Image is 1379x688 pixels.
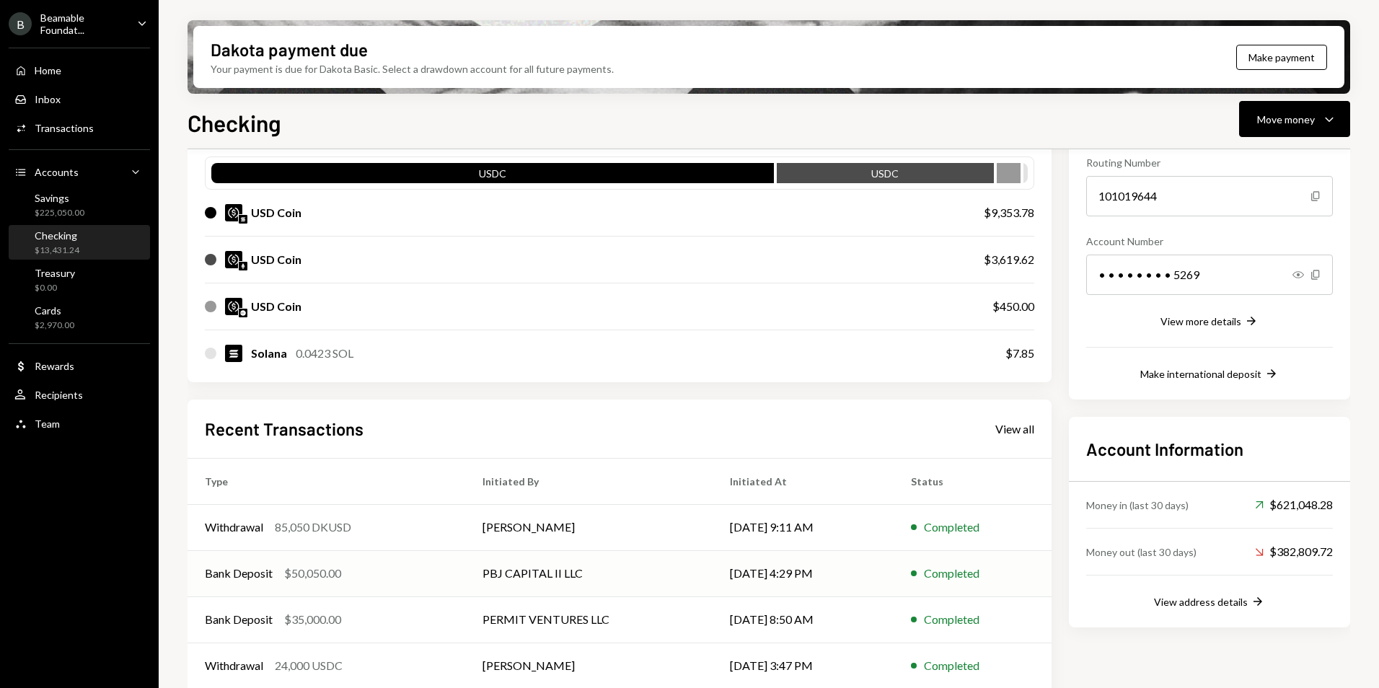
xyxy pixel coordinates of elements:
div: Team [35,418,60,430]
div: $7.85 [1005,345,1034,362]
div: USD Coin [251,204,301,221]
div: View more details [1160,315,1241,327]
img: ethereum-mainnet [239,262,247,270]
div: Completed [924,657,979,674]
a: Treasury$0.00 [9,263,150,297]
div: USDC [211,166,774,186]
div: Checking [35,229,79,242]
td: PBJ CAPITAL II LLC [465,550,713,596]
td: [PERSON_NAME] [465,504,713,550]
div: Bank Deposit [205,611,273,628]
div: Transactions [35,122,94,134]
button: View more details [1160,314,1259,330]
div: Make international deposit [1140,368,1261,380]
div: Withdrawal [205,657,263,674]
img: solana-mainnet [239,215,247,224]
a: Savings$225,050.00 [9,188,150,222]
img: USDC [225,204,242,221]
div: USD Coin [251,298,301,315]
h2: Account Information [1086,437,1333,461]
div: Inbox [35,93,61,105]
div: $382,809.72 [1255,543,1333,560]
div: Accounts [35,166,79,178]
a: Inbox [9,86,150,112]
th: Initiated At [713,458,894,504]
div: 24,000 USDC [275,657,343,674]
div: $9,353.78 [984,204,1034,221]
div: Recipients [35,389,83,401]
div: Account Number [1086,234,1333,249]
th: Initiated By [465,458,713,504]
img: USDC [225,251,242,268]
div: Beamable Foundat... [40,12,125,36]
div: View address details [1154,596,1248,608]
div: Rewards [35,360,74,372]
div: $450.00 [992,298,1034,315]
h1: Checking [188,108,281,137]
div: Solana [251,345,287,362]
div: Your payment is due for Dakota Basic. Select a drawdown account for all future payments. [211,61,614,76]
img: USDC [225,298,242,315]
h2: Recent Transactions [205,417,364,441]
div: View all [995,422,1034,436]
div: Bank Deposit [205,565,273,582]
th: Type [188,458,465,504]
div: $3,619.62 [984,251,1034,268]
div: $225,050.00 [35,207,84,219]
img: SOL [225,345,242,362]
div: 101019644 [1086,176,1333,216]
a: View all [995,420,1034,436]
div: Savings [35,192,84,204]
div: USD Coin [251,251,301,268]
div: Cards [35,304,74,317]
div: Move money [1257,112,1315,127]
div: 0.0423 SOL [296,345,353,362]
div: Completed [924,519,979,536]
a: Accounts [9,159,150,185]
div: Treasury [35,267,75,279]
img: base-mainnet [239,309,247,317]
button: Make international deposit [1140,366,1279,382]
div: $621,048.28 [1255,496,1333,513]
a: Team [9,410,150,436]
a: Home [9,57,150,83]
button: Make payment [1236,45,1327,70]
div: Money in (last 30 days) [1086,498,1189,513]
div: Withdrawal [205,519,263,536]
div: 85,050 DKUSD [275,519,351,536]
a: Cards$2,970.00 [9,300,150,335]
div: Completed [924,611,979,628]
div: Money out (last 30 days) [1086,544,1197,560]
div: Completed [924,565,979,582]
div: $13,431.24 [35,244,79,257]
a: Transactions [9,115,150,141]
td: [DATE] 4:29 PM [713,550,894,596]
div: • • • • • • • • 5269 [1086,255,1333,295]
div: Dakota payment due [211,38,368,61]
a: Recipients [9,382,150,407]
a: Rewards [9,353,150,379]
div: $2,970.00 [35,319,74,332]
div: Home [35,64,61,76]
a: Checking$13,431.24 [9,225,150,260]
th: Status [894,458,1052,504]
td: [DATE] 8:50 AM [713,596,894,643]
div: USDC [777,166,994,186]
div: B [9,12,32,35]
td: PERMIT VENTURES LLC [465,596,713,643]
div: Routing Number [1086,155,1333,170]
div: $0.00 [35,282,75,294]
td: [DATE] 9:11 AM [713,504,894,550]
button: Move money [1239,101,1350,137]
div: $50,050.00 [284,565,341,582]
div: $35,000.00 [284,611,341,628]
button: View address details [1154,594,1265,610]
